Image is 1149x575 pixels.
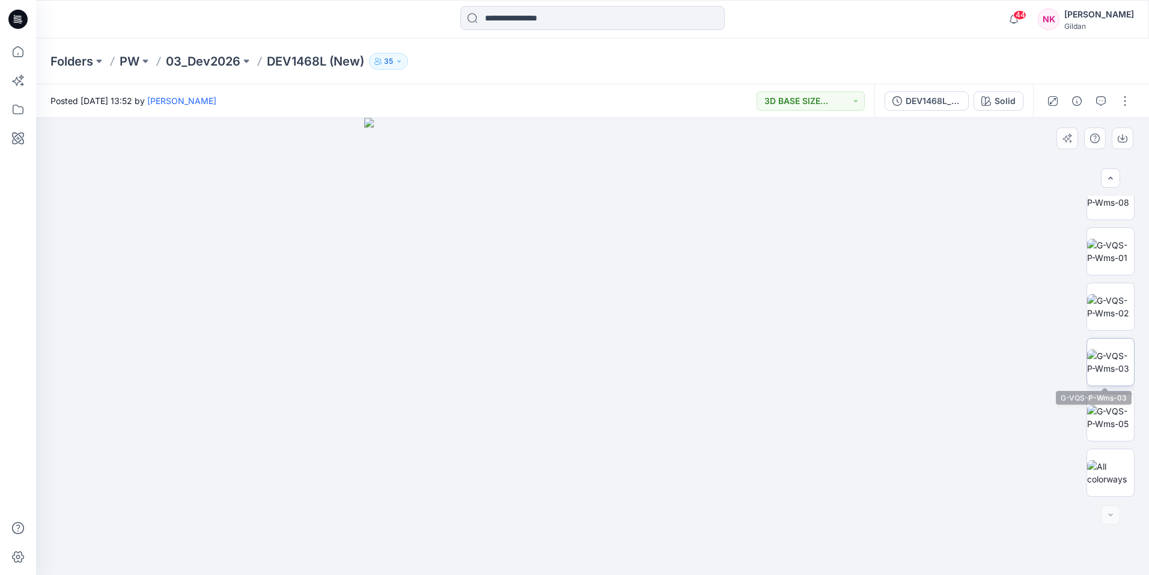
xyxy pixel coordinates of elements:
div: [PERSON_NAME] [1064,7,1134,22]
p: 35 [384,55,393,68]
button: Solid [974,91,1023,111]
button: DEV1468L_without vent [885,91,969,111]
div: DEV1468L_without vent [906,94,961,108]
div: Gildan [1064,22,1134,31]
a: [PERSON_NAME] [147,96,216,106]
span: 44 [1013,10,1026,20]
img: G-VQS-P-Wms-03 [1087,349,1134,375]
img: G-VQS-P-Wms-05 [1087,405,1134,430]
a: 03_Dev2026 [166,53,240,70]
a: Folders [50,53,93,70]
a: PW [120,53,139,70]
img: G-VQS-P-Wms-01 [1087,239,1134,264]
div: NK [1038,8,1059,30]
img: G-VQS-P-Wms-02 [1087,294,1134,319]
span: Posted [DATE] 13:52 by [50,94,216,107]
img: All colorways [1087,460,1134,485]
div: Solid [995,94,1016,108]
img: eyJhbGciOiJIUzI1NiIsImtpZCI6IjAiLCJzbHQiOiJzZXMiLCJ0eXAiOiJKV1QifQ.eyJkYXRhIjp7InR5cGUiOiJzdG9yYW... [364,118,821,575]
p: DEV1468L (New) [267,53,364,70]
img: G-VQS-P-Wms-08 [1087,183,1134,209]
button: 35 [369,53,408,70]
button: Details [1067,91,1087,111]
